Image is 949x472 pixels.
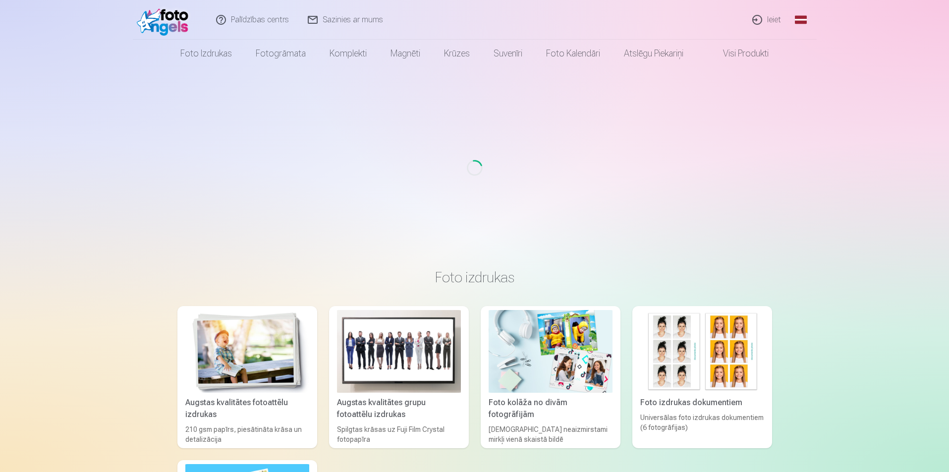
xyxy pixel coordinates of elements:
[379,40,432,67] a: Magnēti
[168,40,244,67] a: Foto izdrukas
[485,397,616,420] div: Foto kolāža no divām fotogrāfijām
[632,306,772,448] a: Foto izdrukas dokumentiemFoto izdrukas dokumentiemUniversālas foto izdrukas dokumentiem (6 fotogr...
[137,4,194,36] img: /fa1
[612,40,695,67] a: Atslēgu piekariņi
[181,397,313,420] div: Augstas kvalitātes fotoattēlu izdrukas
[329,306,469,448] a: Augstas kvalitātes grupu fotoattēlu izdrukasAugstas kvalitātes grupu fotoattēlu izdrukasSpilgtas ...
[432,40,482,67] a: Krūzes
[636,397,768,409] div: Foto izdrukas dokumentiem
[244,40,318,67] a: Fotogrāmata
[333,424,465,444] div: Spilgtas krāsas uz Fuji Film Crystal fotopapīra
[318,40,379,67] a: Komplekti
[636,413,768,444] div: Universālas foto izdrukas dokumentiem (6 fotogrāfijas)
[695,40,781,67] a: Visi produkti
[481,306,620,448] a: Foto kolāža no divām fotogrāfijāmFoto kolāža no divām fotogrāfijām[DEMOGRAPHIC_DATA] neaizmirstam...
[485,424,616,444] div: [DEMOGRAPHIC_DATA] neaizmirstami mirkļi vienā skaistā bildē
[482,40,534,67] a: Suvenīri
[185,310,309,393] img: Augstas kvalitātes fotoattēlu izdrukas
[337,310,461,393] img: Augstas kvalitātes grupu fotoattēlu izdrukas
[534,40,612,67] a: Foto kalendāri
[177,306,317,448] a: Augstas kvalitātes fotoattēlu izdrukasAugstas kvalitātes fotoattēlu izdrukas210 gsm papīrs, piesā...
[489,310,613,393] img: Foto kolāža no divām fotogrāfijām
[181,424,313,444] div: 210 gsm papīrs, piesātināta krāsa un detalizācija
[640,310,764,393] img: Foto izdrukas dokumentiem
[333,397,465,420] div: Augstas kvalitātes grupu fotoattēlu izdrukas
[185,268,764,286] h3: Foto izdrukas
